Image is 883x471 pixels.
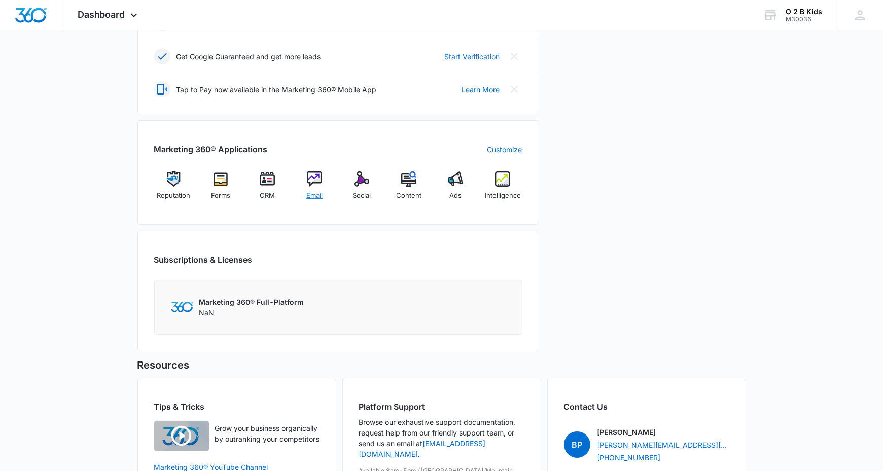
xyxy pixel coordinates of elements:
[564,401,729,413] h2: Contact Us
[462,84,500,95] a: Learn More
[306,191,323,201] span: Email
[564,431,590,458] span: BP
[176,84,377,95] p: Tap to Pay now available in the Marketing 360® Mobile App
[199,297,304,307] p: Marketing 360® Full-Platform
[352,191,371,201] span: Social
[445,51,500,62] a: Start Verification
[171,302,193,312] img: Marketing 360 Logo
[295,171,334,208] a: Email
[359,401,524,413] h2: Platform Support
[597,440,729,450] a: [PERSON_NAME][EMAIL_ADDRESS][PERSON_NAME][DOMAIN_NAME]
[154,171,193,208] a: Reputation
[260,191,275,201] span: CRM
[211,191,230,201] span: Forms
[154,143,268,155] h2: Marketing 360® Applications
[597,427,656,438] p: [PERSON_NAME]
[597,452,661,463] a: [PHONE_NUMBER]
[359,439,486,458] a: [EMAIL_ADDRESS][DOMAIN_NAME]
[483,171,522,208] a: Intelligence
[176,51,321,62] p: Get Google Guaranteed and get more leads
[154,421,209,451] img: Quick Overview Video
[157,191,190,201] span: Reputation
[389,171,428,208] a: Content
[199,297,304,318] div: NaN
[154,401,320,413] h2: Tips & Tricks
[786,16,822,23] div: account id
[342,171,381,208] a: Social
[396,191,421,201] span: Content
[485,191,521,201] span: Intelligence
[215,423,320,444] p: Grow your business organically by outranking your competitors
[487,144,522,155] a: Customize
[786,8,822,16] div: account name
[506,48,522,64] button: Close
[436,171,475,208] a: Ads
[78,9,125,20] span: Dashboard
[449,191,462,201] span: Ads
[359,417,524,459] p: Browse our exhaustive support documentation, request help from our friendly support team, or send...
[201,171,240,208] a: Forms
[137,357,746,373] h5: Resources
[154,253,253,266] h2: Subscriptions & Licenses
[248,171,287,208] a: CRM
[506,81,522,97] button: Close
